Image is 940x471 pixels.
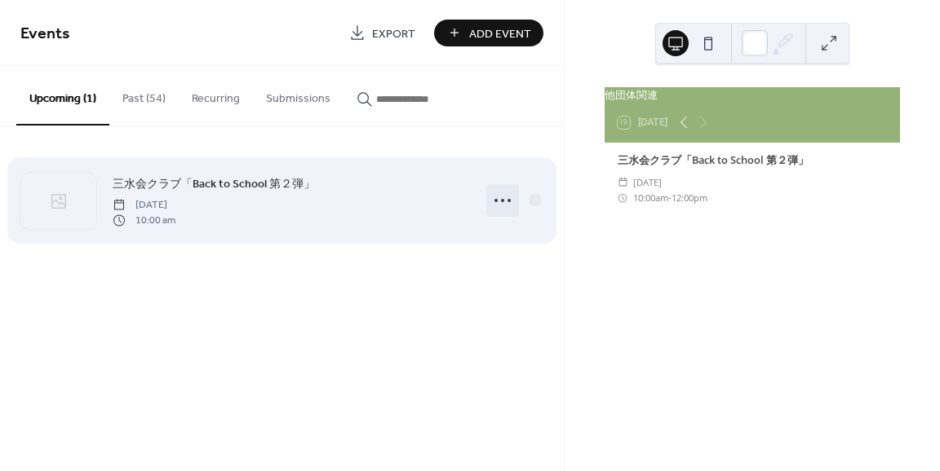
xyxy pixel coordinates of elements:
[20,18,70,50] span: Events
[605,87,900,103] div: 他団体関連
[618,174,628,190] div: ​
[618,190,628,205] div: ​
[618,152,887,168] div: 三水会クラブ「Back to School 第２弾」
[179,66,253,124] button: Recurring
[668,190,672,205] span: -
[113,176,315,193] span: 三水会クラブ「Back to School 第２弾」
[253,66,344,124] button: Submissions
[113,213,175,227] span: 10:00 am
[109,66,179,124] button: Past (54)
[633,190,668,205] span: 10:00am
[113,198,175,213] span: [DATE]
[16,66,109,125] button: Upcoming (1)
[469,25,531,42] span: Add Event
[372,25,415,42] span: Export
[434,20,543,46] button: Add Event
[672,190,707,205] span: 12:00pm
[633,174,662,190] span: [DATE]
[337,20,428,46] a: Export
[113,174,315,193] a: 三水会クラブ「Back to School 第２弾」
